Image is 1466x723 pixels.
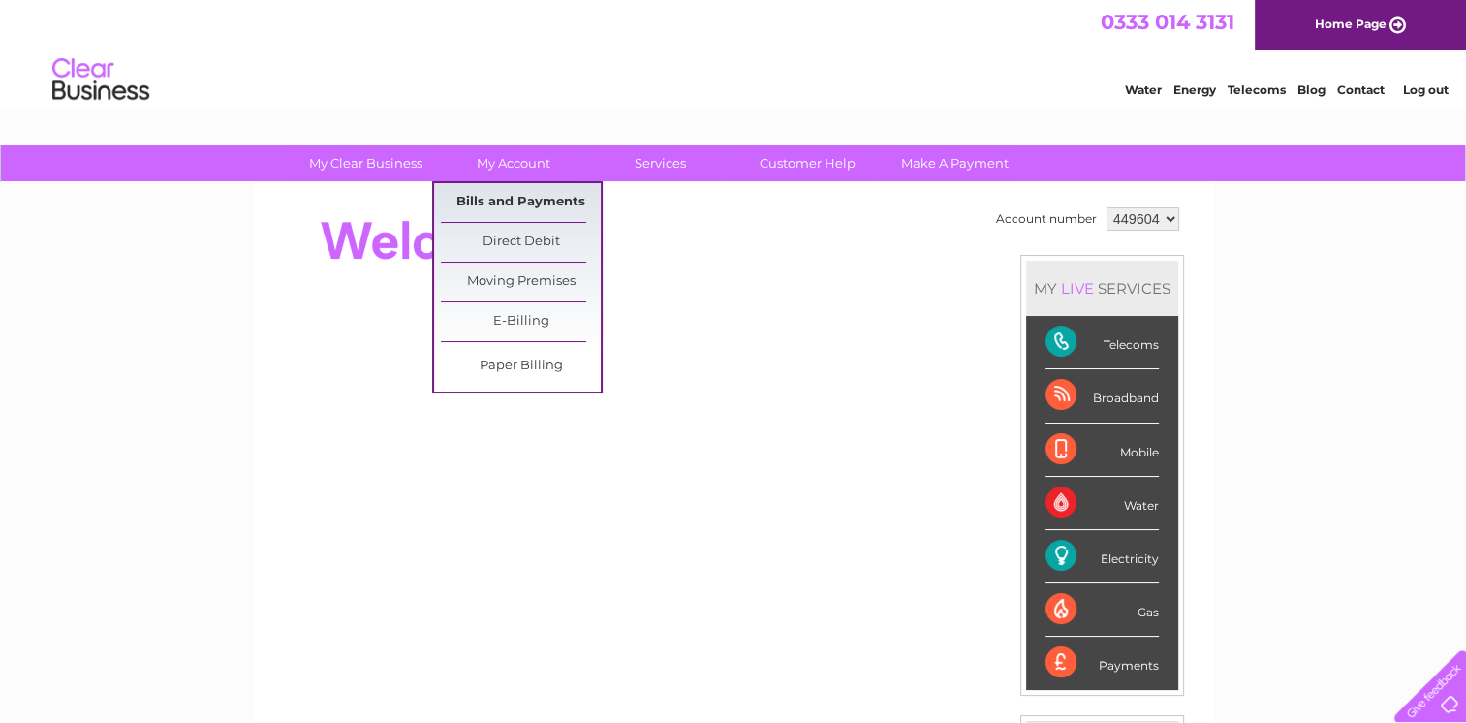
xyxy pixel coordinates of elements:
td: Account number [991,203,1102,236]
div: LIVE [1057,279,1098,298]
div: MY SERVICES [1026,261,1178,316]
a: Contact [1337,82,1385,97]
a: Paper Billing [441,347,601,386]
a: Energy [1173,82,1216,97]
a: Telecoms [1228,82,1286,97]
a: Blog [1297,82,1326,97]
div: Broadband [1045,369,1159,423]
a: Log out [1402,82,1448,97]
a: Moving Premises [441,263,601,301]
a: Water [1125,82,1162,97]
a: Services [580,145,740,181]
a: E-Billing [441,302,601,341]
a: 0333 014 3131 [1101,10,1234,34]
div: Water [1045,477,1159,530]
div: Gas [1045,583,1159,637]
img: logo.png [51,50,150,110]
div: Electricity [1045,530,1159,583]
div: Mobile [1045,424,1159,477]
div: Payments [1045,637,1159,689]
a: Direct Debit [441,223,601,262]
div: Telecoms [1045,316,1159,369]
a: Bills and Payments [441,183,601,222]
a: Make A Payment [875,145,1035,181]
a: Customer Help [728,145,888,181]
a: My Account [433,145,593,181]
a: My Clear Business [286,145,446,181]
div: Clear Business is a trading name of Verastar Limited (registered in [GEOGRAPHIC_DATA] No. 3667643... [276,11,1192,94]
